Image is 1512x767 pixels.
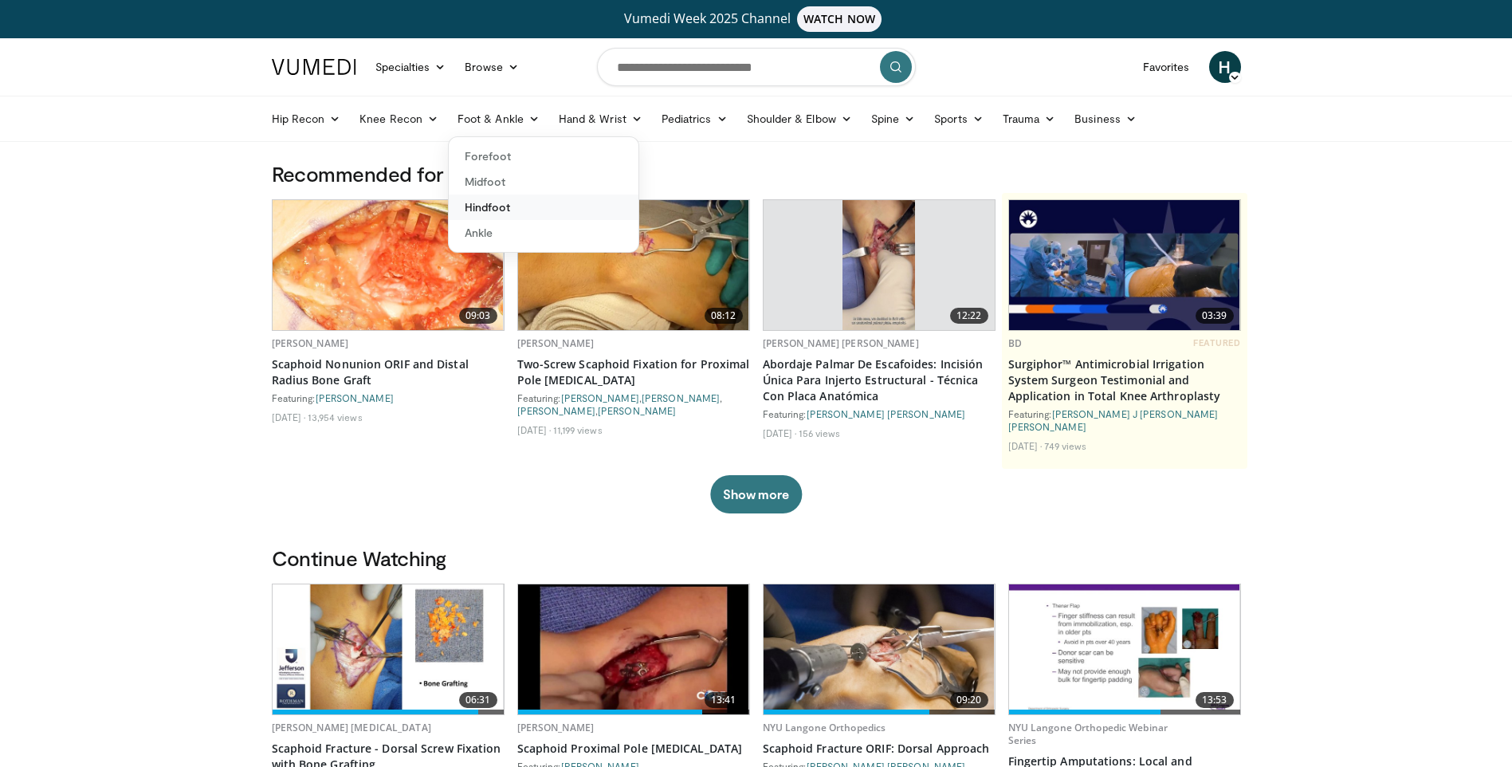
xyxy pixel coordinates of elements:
[1008,439,1043,452] li: [DATE]
[273,200,504,330] a: 09:03
[764,584,995,714] a: 09:20
[308,411,362,423] li: 13,954 views
[272,411,306,423] li: [DATE]
[459,308,497,324] span: 09:03
[517,391,750,417] div: Featuring: , , ,
[272,336,349,350] a: [PERSON_NAME]
[1008,721,1168,747] a: NYU Langone Orthopedic Webinar Series
[737,103,862,135] a: Shoulder & Elbow
[518,200,749,330] img: eb29c33d-bf21-42d0-9ba2-6d928d73dfbd.620x360_q85_upscale.jpg
[517,356,750,388] a: Two-Screw Scaphoid Fixation for Proximal Pole [MEDICAL_DATA]
[518,584,749,714] a: 13:41
[598,405,676,416] a: [PERSON_NAME]
[549,103,652,135] a: Hand & Wrist
[455,51,528,83] a: Browse
[518,584,749,714] img: 43ca7645-80c1-4a5d-9c46-b78ca0bcbbaa.620x360_q85_upscale.jpg
[1009,200,1240,330] img: 70422da6-974a-44ac-bf9d-78c82a89d891.620x360_q85_upscale.jpg
[705,692,743,708] span: 13:41
[1008,356,1241,404] a: Surgiphor™ Antimicrobial Irrigation System Surgeon Testimonial and Application in Total Knee Arth...
[272,59,356,75] img: VuMedi Logo
[273,584,504,714] a: 06:31
[449,169,638,195] a: Midfoot
[448,103,549,135] a: Foot & Ankle
[842,200,916,330] img: 4243dd78-41f8-479f-aea7-f14fc657eb0e.620x360_q85_upscale.jpg
[763,427,797,439] li: [DATE]
[1009,584,1240,714] img: cd7bc9fa-eb2f-411d-9359-12550b12f13a.620x360_q85_upscale.jpg
[553,423,602,436] li: 11,199 views
[763,356,996,404] a: Abordaje Palmar De Escafoides: Incisión Única Para Injerto Estructural - Técnica Con Placa Anatómica
[1009,200,1240,330] a: 03:39
[763,336,919,350] a: [PERSON_NAME] [PERSON_NAME]
[272,356,505,388] a: Scaphoid Nonunion ORIF and Distal Radius Bone Graft
[1008,408,1219,432] a: [PERSON_NAME] J [PERSON_NAME] [PERSON_NAME]
[1209,51,1241,83] a: H
[272,545,1241,571] h3: Continue Watching
[449,144,638,169] a: Forefoot
[273,200,504,330] img: c80d7d24-c060-40f3-af8e-dca67ae1a0ba.jpg.620x360_q85_upscale.jpg
[1044,439,1086,452] li: 749 views
[764,200,995,330] a: 12:22
[763,741,996,757] a: Scaphoid Fracture ORIF: Dorsal Approach
[517,741,750,757] a: Scaphoid Proximal Pole [MEDICAL_DATA]
[597,48,916,86] input: Search topics, interventions
[764,584,995,714] img: 77ce367d-3479-4283-9ae2-dfa1edb86cf6.jpg.620x360_q85_upscale.jpg
[710,475,802,513] button: Show more
[950,692,988,708] span: 09:20
[642,392,720,403] a: [PERSON_NAME]
[1133,51,1200,83] a: Favorites
[449,220,638,246] a: Ankle
[274,6,1239,32] a: Vumedi Week 2025 ChannelWATCH NOW
[705,308,743,324] span: 08:12
[993,103,1066,135] a: Trauma
[517,423,552,436] li: [DATE]
[517,336,595,350] a: [PERSON_NAME]
[272,391,505,404] div: Featuring:
[1193,337,1240,348] span: FEATURED
[950,308,988,324] span: 12:22
[273,584,504,714] img: c6c5657c-f079-46f4-a90f-732ff1790dd6.620x360_q85_upscale.jpg
[1009,584,1240,714] a: 13:53
[366,51,456,83] a: Specialties
[763,721,886,734] a: NYU Langone Orthopedics
[1196,692,1234,708] span: 13:53
[316,392,394,403] a: [PERSON_NAME]
[1008,407,1241,433] div: Featuring:
[459,692,497,708] span: 06:31
[652,103,737,135] a: Pediatrics
[763,407,996,420] div: Featuring:
[925,103,993,135] a: Sports
[449,195,638,220] a: Hindfoot
[517,405,595,416] a: [PERSON_NAME]
[262,103,351,135] a: Hip Recon
[517,721,595,734] a: [PERSON_NAME]
[799,427,840,439] li: 156 views
[807,408,966,419] a: [PERSON_NAME] [PERSON_NAME]
[350,103,448,135] a: Knee Recon
[272,721,431,734] a: [PERSON_NAME] [MEDICAL_DATA]
[797,6,882,32] span: WATCH NOW
[862,103,925,135] a: Spine
[1065,103,1146,135] a: Business
[1008,336,1022,350] a: BD
[518,200,749,330] a: 08:12
[1196,308,1234,324] span: 03:39
[561,392,639,403] a: [PERSON_NAME]
[272,161,1241,187] h3: Recommended for You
